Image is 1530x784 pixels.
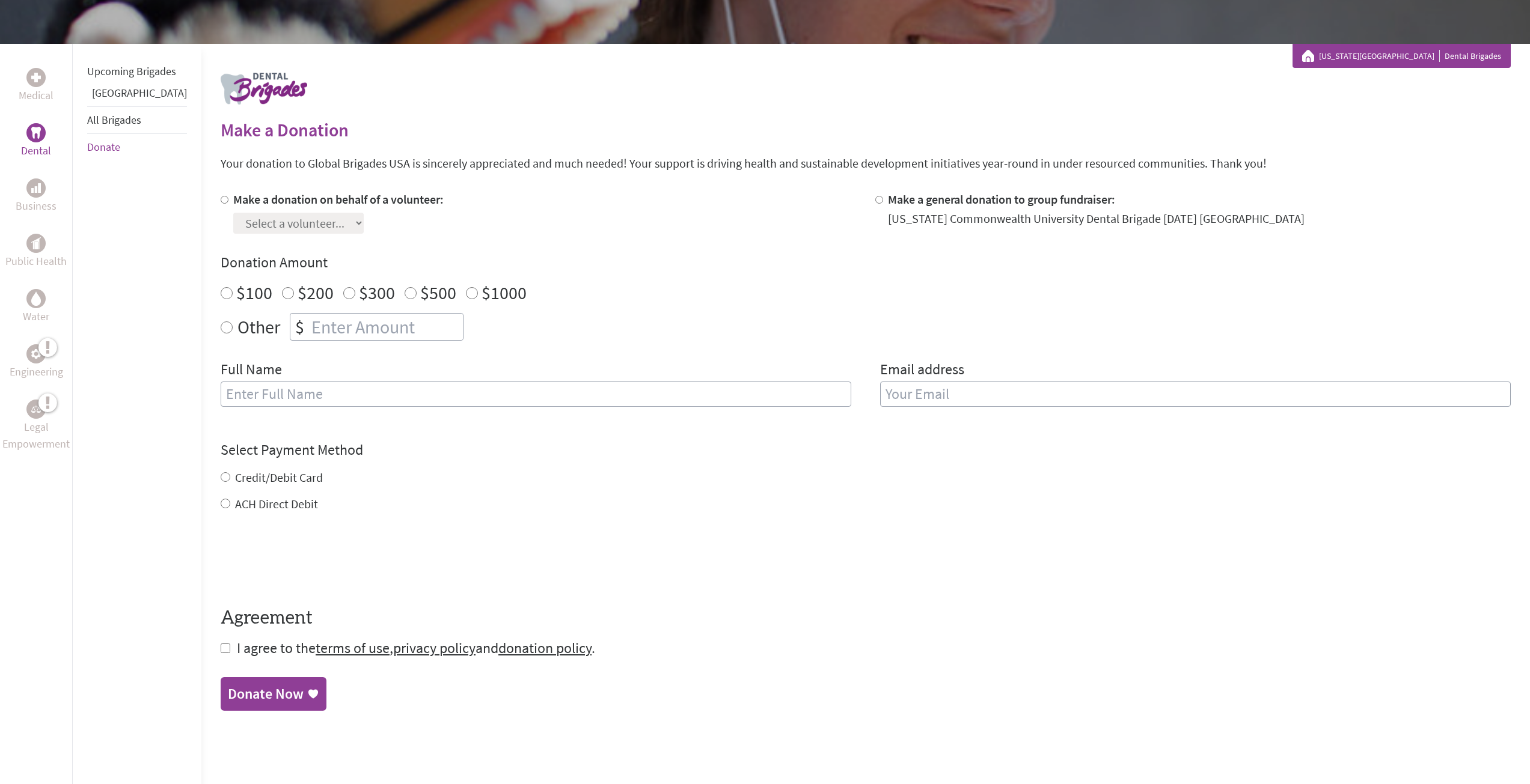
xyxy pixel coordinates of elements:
p: Business [16,198,57,214]
a: Legal EmpowermentLegal Empowerment [2,400,70,452]
img: Water [31,291,41,305]
p: Legal Empowerment [2,419,70,452]
input: Enter Amount [309,314,463,340]
div: Dental [26,123,46,142]
a: Donate Now [221,677,326,711]
p: Water [23,308,49,325]
li: Guatemala [87,85,187,106]
img: Medical [31,73,41,82]
a: WaterWater [23,289,49,325]
p: Public Health [5,253,67,270]
img: Engineering [31,349,41,359]
label: Full Name [221,360,282,381]
label: Email address [880,360,964,381]
span: I agree to the , and . [237,639,595,657]
div: Medical [26,68,46,87]
a: [US_STATE][GEOGRAPHIC_DATA] [1319,50,1440,62]
label: Other [237,313,280,341]
div: Engineering [26,344,46,363]
label: Make a general donation to group fundraiser: [888,192,1115,207]
a: donation policy [498,639,592,657]
h2: Make a Donation [221,119,1511,141]
p: Engineering [10,363,63,380]
li: Upcoming Brigades [87,58,187,85]
div: Public Health [26,234,46,253]
a: BusinessBusiness [16,178,57,214]
iframe: reCAPTCHA [221,536,403,583]
a: All Brigades [87,113,141,127]
div: Dental Brigades [1302,50,1501,62]
h4: Donation Amount [221,253,1511,272]
img: Legal Empowerment [31,406,41,413]
label: ACH Direct Debit [235,496,318,511]
a: Upcoming Brigades [87,64,176,78]
img: logo-dental.png [221,73,307,105]
a: terms of use [316,639,390,657]
label: $500 [420,281,456,304]
div: $ [290,314,309,340]
h4: Select Payment Method [221,440,1511,460]
input: Enter Full Name [221,381,851,407]
div: Donate Now [228,684,304,703]
img: Public Health [31,237,41,249]
a: Donate [87,140,120,154]
label: Credit/Debit Card [235,470,323,485]
div: Business [26,178,46,198]
a: MedicalMedical [19,68,54,104]
li: All Brigades [87,106,187,134]
a: EngineeringEngineering [10,344,63,380]
a: privacy policy [393,639,476,657]
label: $200 [298,281,334,304]
div: Legal Empowerment [26,400,46,419]
label: $300 [359,281,395,304]
h4: Agreement [221,607,1511,629]
li: Donate [87,134,187,160]
a: DentalDental [21,123,51,159]
p: Medical [19,87,54,104]
div: Water [26,289,46,308]
label: Make a donation on behalf of a volunteer: [233,192,444,207]
a: [GEOGRAPHIC_DATA] [92,86,187,100]
a: Public HealthPublic Health [5,234,67,270]
p: Dental [21,142,51,159]
label: $1000 [482,281,527,304]
input: Your Email [880,381,1511,407]
p: Your donation to Global Brigades USA is sincerely appreciated and much needed! Your support is dr... [221,155,1511,172]
div: [US_STATE] Commonwealth University Dental Brigade [DATE] [GEOGRAPHIC_DATA] [888,210,1305,227]
img: Dental [31,127,41,138]
img: Business [31,183,41,193]
label: $100 [236,281,272,304]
